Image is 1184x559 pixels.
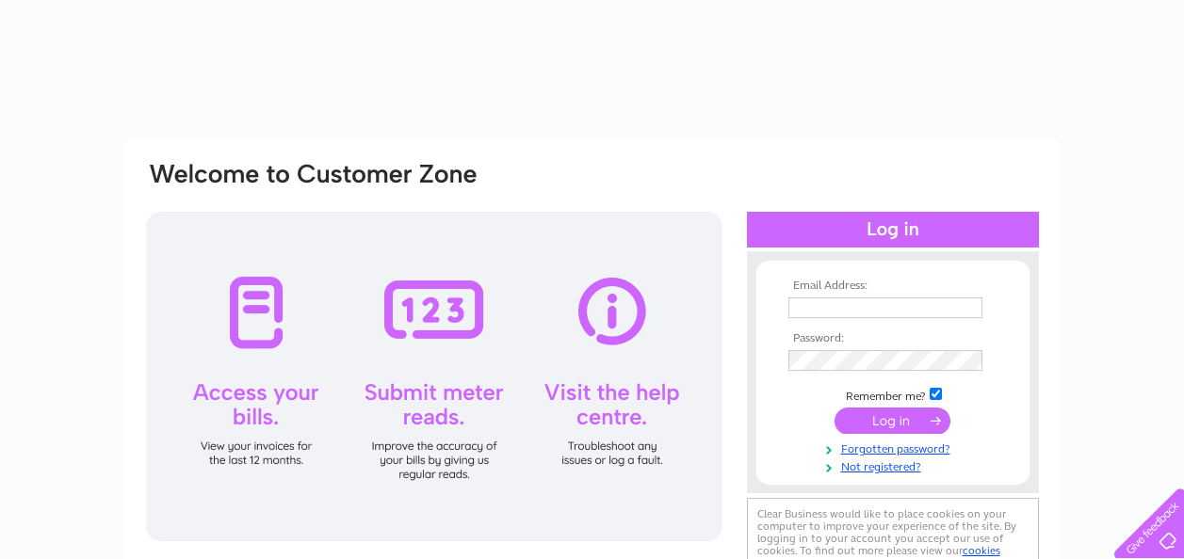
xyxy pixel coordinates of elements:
[784,279,1002,293] th: Email Address:
[784,385,1002,404] td: Remember me?
[784,332,1002,345] th: Password:
[788,456,1002,474] a: Not registered?
[788,439,1002,456] a: Forgotten password?
[835,407,950,434] input: Submit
